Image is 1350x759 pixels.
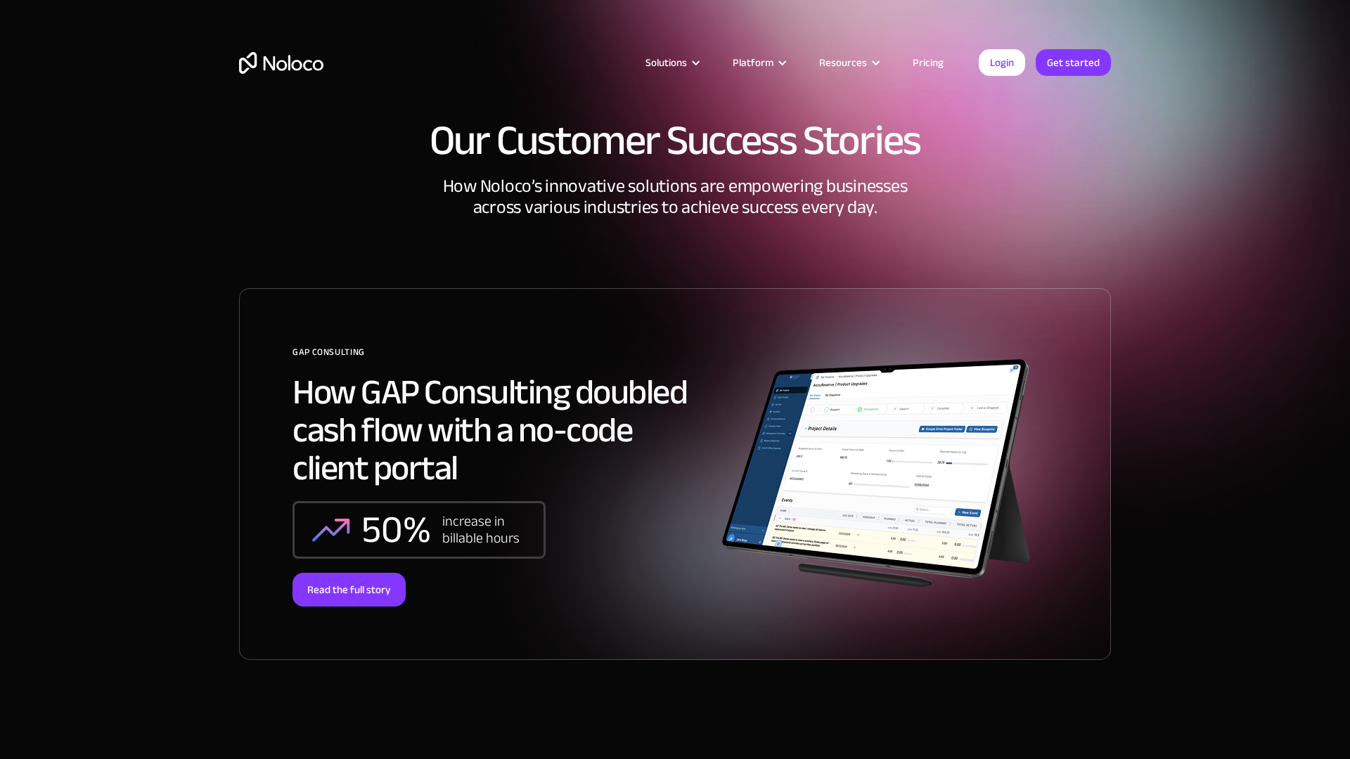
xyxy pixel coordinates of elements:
[733,53,773,72] div: Platform
[239,52,323,74] a: home
[715,53,802,72] div: Platform
[292,373,707,487] h2: How GAP Consulting doubled cash flow with a no-code client portal
[239,176,1111,288] div: How Noloco’s innovative solutions are empowering businesses across various industries to achieve ...
[895,53,961,72] a: Pricing
[979,49,1025,76] a: Login
[292,342,707,373] div: GAP Consulting
[819,53,867,72] div: Resources
[239,119,1111,162] h1: Our Customer Success Stories
[802,53,895,72] div: Resources
[1036,49,1111,76] a: Get started
[645,53,687,72] div: Solutions
[442,513,527,547] div: increase in billable hours
[628,53,715,72] div: Solutions
[361,509,431,551] div: 50%
[292,573,406,606] div: Read the full story
[239,288,1111,660] a: GAP ConsultingHow GAP Consulting doubled cash flow with a no-code client portal50%increase in bil...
